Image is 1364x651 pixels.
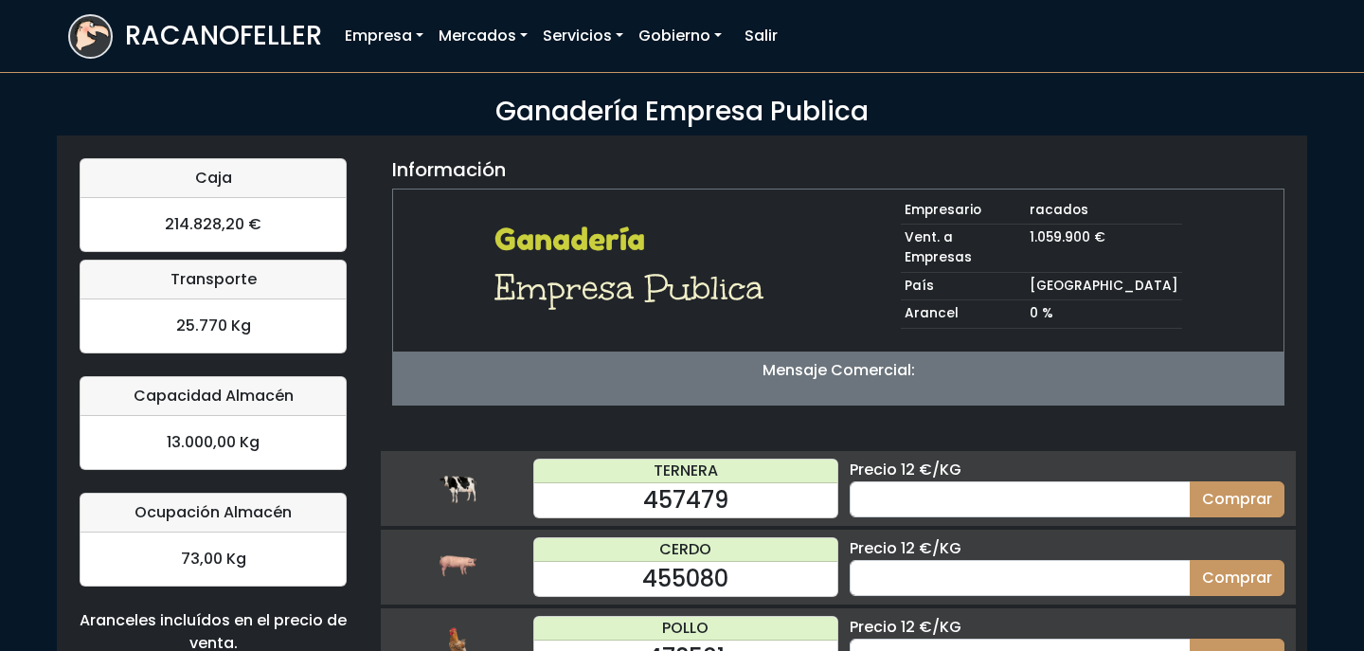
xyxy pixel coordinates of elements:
[81,377,346,416] div: Capacidad Almacén
[81,261,346,299] div: Transporte
[337,17,431,55] a: Empresa
[439,548,476,586] img: cerdo.png
[901,197,1026,225] td: Empresario
[901,272,1026,300] td: País
[534,538,837,562] div: CERDO
[850,616,1284,639] div: Precio 12 €/KG
[631,17,729,55] a: Gobierno
[1026,197,1182,225] td: racados
[81,416,346,469] div: 13.000,00 Kg
[1026,272,1182,300] td: [GEOGRAPHIC_DATA]
[494,222,776,258] h2: Ganadería
[737,17,785,55] a: Salir
[81,299,346,353] div: 25.770 Kg
[81,494,346,533] div: Ocupación Almacén
[81,198,346,251] div: 214.828,20 €
[901,225,1026,272] td: Vent. a Empresas
[850,459,1284,481] div: Precio 12 €/KG
[68,9,322,63] a: RACANOFELLER
[1026,225,1182,272] td: 1.059.900 €
[70,16,111,52] img: logoracarojo.png
[81,159,346,198] div: Caja
[1190,560,1284,596] button: Comprar
[1026,300,1182,329] td: 0 %
[439,469,476,507] img: ternera.png
[534,617,837,641] div: POLLO
[534,460,837,483] div: TERNERA
[534,562,837,596] div: 455080
[68,96,1296,128] h3: Ganadería Empresa Publica
[1190,481,1284,517] button: Comprar
[392,158,506,181] h5: Información
[431,17,535,55] a: Mercados
[393,359,1283,382] p: Mensaje Comercial:
[534,483,837,517] div: 457479
[850,537,1284,560] div: Precio 12 €/KG
[535,17,631,55] a: Servicios
[494,265,776,311] h1: Empresa Publica
[125,20,322,52] h3: RACANOFELLER
[901,300,1026,329] td: Arancel
[81,533,346,586] div: 73,00 Kg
